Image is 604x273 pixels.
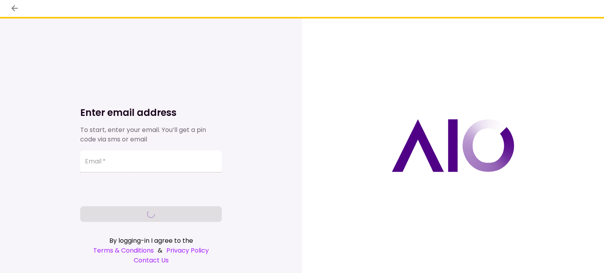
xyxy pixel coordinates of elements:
[80,236,222,246] div: By logging-in I agree to the
[80,106,222,119] h1: Enter email address
[80,255,222,265] a: Contact Us
[8,2,21,15] button: back
[392,119,514,172] img: AIO logo
[166,246,209,255] a: Privacy Policy
[93,246,154,255] a: Terms & Conditions
[80,125,222,144] div: To start, enter your email. You’ll get a pin code via sms or email
[80,246,222,255] div: &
